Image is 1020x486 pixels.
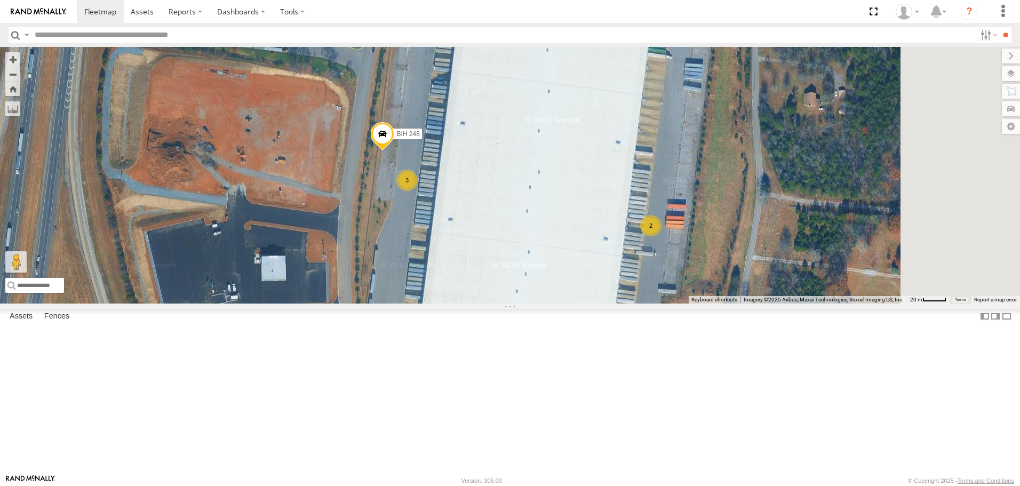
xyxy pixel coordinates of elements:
span: BIH 248 [396,130,419,138]
div: Nele . [892,4,923,20]
button: Map Scale: 20 m per 41 pixels [907,296,950,304]
a: Visit our Website [6,475,55,486]
span: Imagery ©2025 Airbus, Maxar Technologies, Vexcel Imaging US, Inc. [744,297,904,302]
i: ? [961,3,978,20]
button: Zoom out [5,67,20,82]
button: Zoom in [5,52,20,67]
span: 20 m [910,297,922,302]
label: Measure [5,101,20,116]
label: Dock Summary Table to the Left [979,309,990,324]
a: Terms (opens in new tab) [955,297,966,301]
a: Terms and Conditions [958,477,1014,484]
label: Search Filter Options [976,27,999,43]
button: Zoom Home [5,82,20,96]
img: rand-logo.svg [11,8,66,15]
label: Hide Summary Table [1001,309,1012,324]
label: Assets [4,309,38,324]
div: 3 [396,170,418,191]
div: © Copyright 2025 - [908,477,1014,484]
button: Keyboard shortcuts [691,296,737,304]
label: Dock Summary Table to the Right [990,309,1001,324]
div: 2 [640,215,662,236]
div: Version: 306.00 [461,477,502,484]
label: Map Settings [1002,119,1020,134]
a: Report a map error [974,297,1017,302]
label: Fences [39,309,75,324]
button: Drag Pegman onto the map to open Street View [5,251,27,273]
label: Search Query [22,27,31,43]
